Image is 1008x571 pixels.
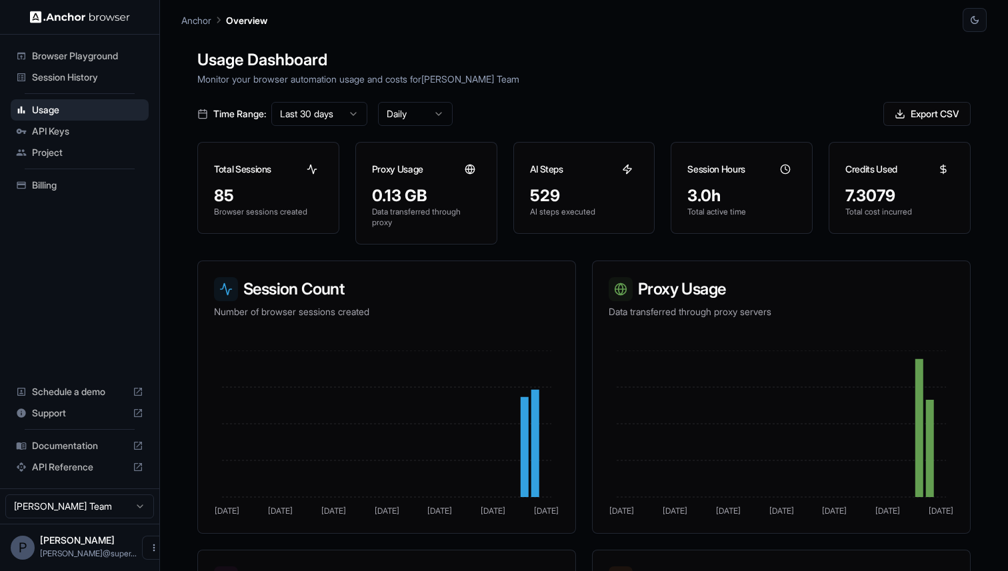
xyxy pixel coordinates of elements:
[372,163,423,176] h3: Proxy Usage
[32,179,143,192] span: Billing
[11,402,149,424] div: Support
[32,385,127,398] span: Schedule a demo
[142,536,166,560] button: Open menu
[181,13,267,27] nav: breadcrumb
[845,163,897,176] h3: Credits Used
[11,67,149,88] div: Session History
[32,460,127,474] span: API Reference
[716,506,741,516] tspan: [DATE]
[40,548,137,558] span: pratyush@superproducer.ai
[30,11,130,23] img: Anchor Logo
[375,506,399,516] tspan: [DATE]
[609,506,634,516] tspan: [DATE]
[11,142,149,163] div: Project
[214,305,559,318] p: Number of browser sessions created
[32,71,143,84] span: Session History
[214,163,271,176] h3: Total Sessions
[530,207,639,217] p: AI steps executed
[214,277,559,301] h3: Session Count
[268,506,293,516] tspan: [DATE]
[197,72,971,86] p: Monitor your browser automation usage and costs for [PERSON_NAME] Team
[530,185,639,207] div: 529
[845,185,954,207] div: 7.3079
[883,102,971,126] button: Export CSV
[181,13,211,27] p: Anchor
[40,534,115,546] span: Pratyush Sahay
[427,506,452,516] tspan: [DATE]
[32,49,143,63] span: Browser Playground
[845,207,954,217] p: Total cost incurred
[769,506,794,516] tspan: [DATE]
[481,506,505,516] tspan: [DATE]
[11,45,149,67] div: Browser Playground
[213,107,266,121] span: Time Range:
[11,381,149,402] div: Schedule a demo
[32,406,127,420] span: Support
[929,506,953,516] tspan: [DATE]
[11,175,149,196] div: Billing
[822,506,847,516] tspan: [DATE]
[372,207,481,228] p: Data transferred through proxy
[32,439,127,452] span: Documentation
[372,185,481,207] div: 0.13 GB
[32,125,143,138] span: API Keys
[687,185,796,207] div: 3.0h
[32,146,143,159] span: Project
[11,99,149,121] div: Usage
[609,277,954,301] h3: Proxy Usage
[11,435,149,456] div: Documentation
[11,121,149,142] div: API Keys
[32,103,143,117] span: Usage
[11,456,149,478] div: API Reference
[226,13,267,27] p: Overview
[530,163,563,176] h3: AI Steps
[321,506,346,516] tspan: [DATE]
[11,536,35,560] div: P
[214,207,323,217] p: Browser sessions created
[215,506,239,516] tspan: [DATE]
[609,305,954,318] p: Data transferred through proxy servers
[663,506,687,516] tspan: [DATE]
[534,506,559,516] tspan: [DATE]
[687,163,745,176] h3: Session Hours
[687,207,796,217] p: Total active time
[197,48,971,72] h1: Usage Dashboard
[214,185,323,207] div: 85
[875,506,900,516] tspan: [DATE]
